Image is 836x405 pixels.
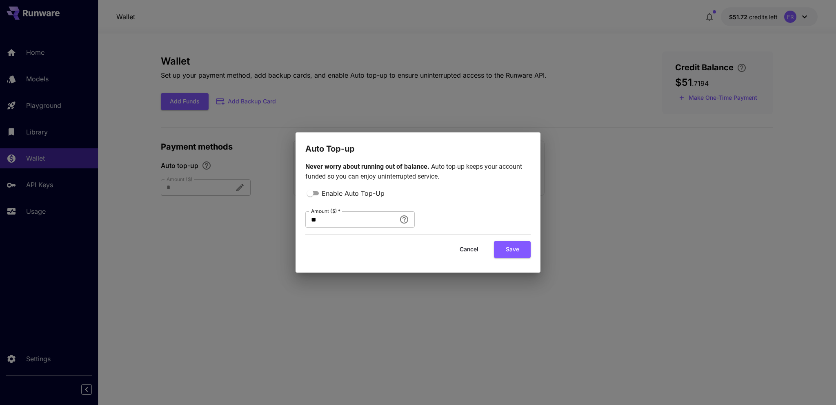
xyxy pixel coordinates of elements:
label: Amount ($) [311,208,340,215]
h2: Auto Top-up [296,132,540,155]
button: Cancel [451,241,487,258]
span: Never worry about running out of balance. [305,163,431,170]
button: Save [494,241,531,258]
span: Enable Auto Top-Up [322,188,385,198]
p: Auto top-up keeps your account funded so you can enjoy uninterrupted service. [305,162,531,181]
